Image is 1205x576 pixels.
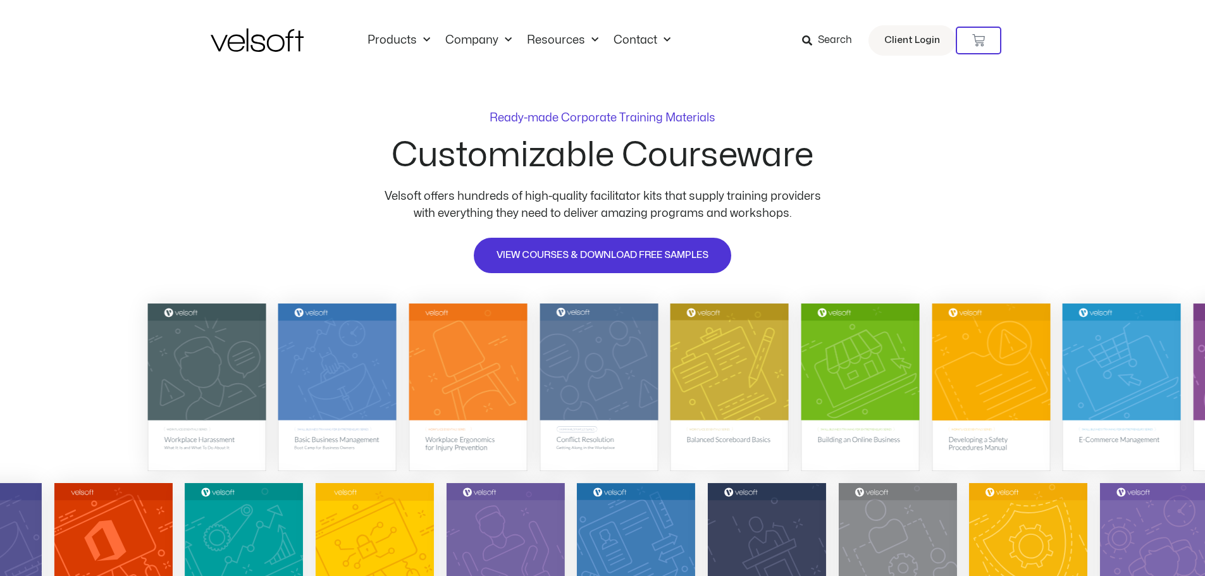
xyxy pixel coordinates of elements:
h2: Customizable Courseware [392,138,813,173]
a: ProductsMenu Toggle [360,34,438,47]
a: ResourcesMenu Toggle [519,34,606,47]
a: Client Login [868,25,956,56]
p: Ready-made Corporate Training Materials [490,113,715,124]
a: VIEW COURSES & DOWNLOAD FREE SAMPLES [473,236,732,274]
a: CompanyMenu Toggle [438,34,519,47]
a: Search [802,30,861,51]
img: Velsoft Training Materials [211,28,304,52]
p: Velsoft offers hundreds of high-quality facilitator kits that supply training providers with ever... [375,188,831,222]
span: VIEW COURSES & DOWNLOAD FREE SAMPLES [497,248,708,263]
nav: Menu [360,34,678,47]
a: ContactMenu Toggle [606,34,678,47]
span: Client Login [884,32,940,49]
span: Search [818,32,852,49]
